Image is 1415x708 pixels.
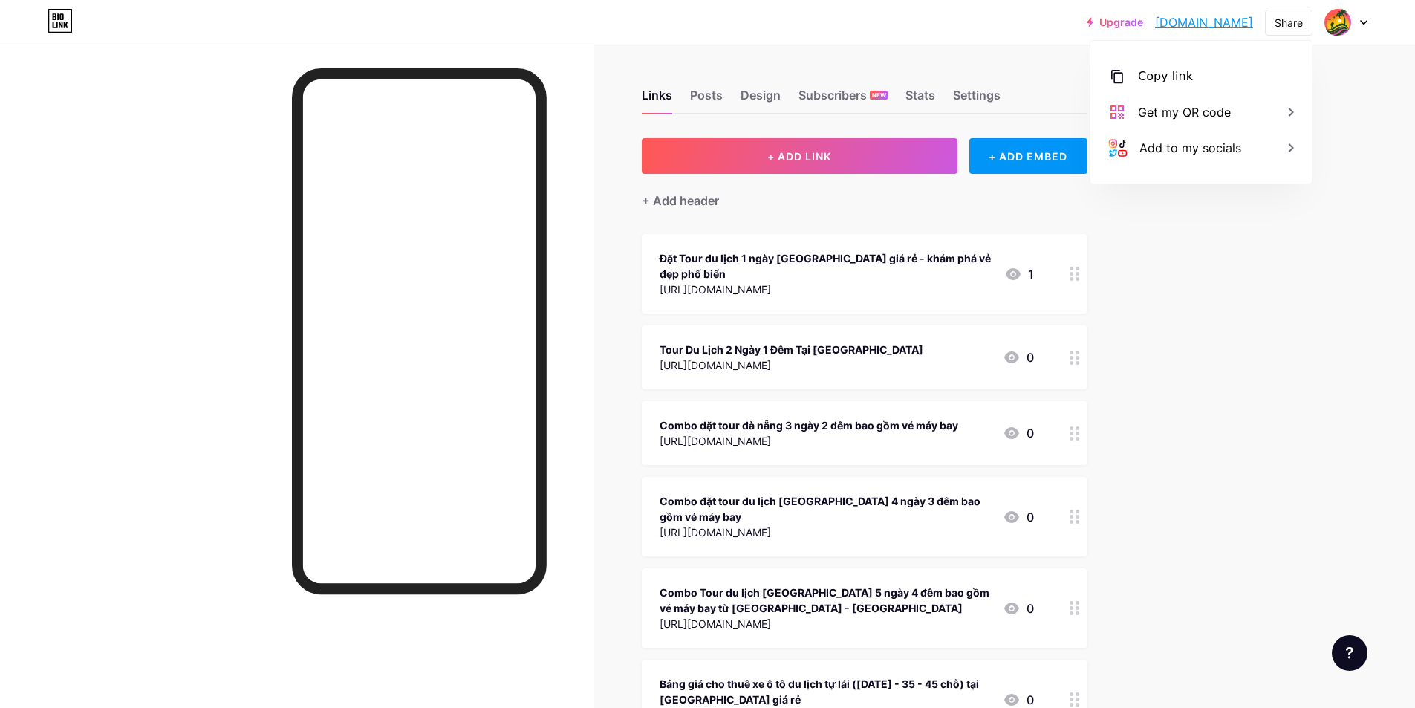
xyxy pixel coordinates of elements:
[660,250,992,282] div: Đặt Tour du lịch 1 ngày [GEOGRAPHIC_DATA] giá rẻ - khám phá vẻ đẹp phố biển
[660,585,991,616] div: Combo Tour du lịch [GEOGRAPHIC_DATA] 5 ngày 4 đêm bao gồm vé máy bay từ [GEOGRAPHIC_DATA] - [GEOG...
[642,192,719,210] div: + Add header
[1324,8,1352,36] img: best danang
[1003,600,1034,617] div: 0
[660,342,923,357] div: Tour Du Lịch 2 Ngày 1 Đêm Tại [GEOGRAPHIC_DATA]
[690,86,723,113] div: Posts
[1003,508,1034,526] div: 0
[1004,265,1034,283] div: 1
[969,138,1087,174] div: + ADD EMBED
[660,357,923,373] div: [URL][DOMAIN_NAME]
[660,676,991,707] div: Bảng giá cho thuê xe ô tô du lịch tự lái ([DATE] - 35 - 45 chỗ) tại [GEOGRAPHIC_DATA] giá rẻ
[660,282,992,297] div: [URL][DOMAIN_NAME]
[1003,348,1034,366] div: 0
[1155,13,1253,31] a: [DOMAIN_NAME]
[1139,139,1241,157] div: Add to my socials
[905,86,935,113] div: Stats
[642,86,672,113] div: Links
[660,433,958,449] div: [URL][DOMAIN_NAME]
[953,86,1001,113] div: Settings
[660,418,958,433] div: Combo đặt tour đà nẵng 3 ngày 2 đêm bao gồm vé máy bay
[767,150,831,163] span: + ADD LINK
[741,86,781,113] div: Design
[1087,16,1143,28] a: Upgrade
[642,138,957,174] button: + ADD LINK
[1003,424,1034,442] div: 0
[872,91,886,100] span: NEW
[1138,103,1231,121] div: Get my QR code
[660,524,991,540] div: [URL][DOMAIN_NAME]
[798,86,888,113] div: Subscribers
[660,616,991,631] div: [URL][DOMAIN_NAME]
[1275,15,1303,30] div: Share
[660,493,991,524] div: Combo đặt tour du lịch [GEOGRAPHIC_DATA] 4 ngày 3 đêm bao gồm vé máy bay
[1138,68,1193,85] div: Copy link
